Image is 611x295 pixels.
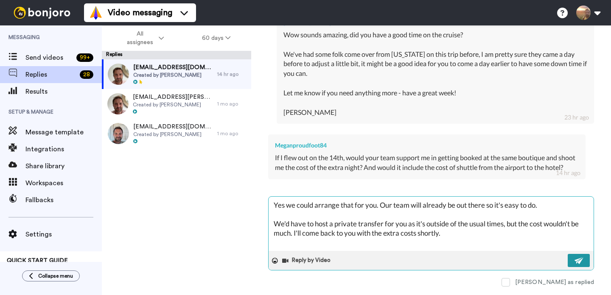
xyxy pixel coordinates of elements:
div: Replies [102,51,251,59]
div: [PERSON_NAME] as replied [515,278,594,287]
span: Created by [PERSON_NAME] [133,72,213,78]
span: Send videos [25,53,73,63]
div: 14 hr ago [556,169,580,177]
button: Collapse menu [22,270,80,281]
a: [EMAIL_ADDRESS][DOMAIN_NAME]Created by [PERSON_NAME]1 mo ago [102,119,251,148]
span: All assignees [123,30,157,47]
div: If I flew out on the 14th, would your team support me in getting booked at the same boutique and ... [275,153,579,173]
div: 14 hr ago [217,71,247,78]
span: Workspaces [25,178,102,188]
span: Share library [25,161,102,171]
span: Created by [PERSON_NAME] [133,131,213,138]
span: Video messaging [108,7,172,19]
button: 60 days [183,31,249,46]
div: 99 + [76,53,93,62]
span: [EMAIL_ADDRESS][DOMAIN_NAME] [133,122,213,131]
div: 1 mo ago [217,130,247,137]
span: Results [25,86,102,97]
div: Wow sounds amazing, did you have a good time on the cruise? We've had some folk come over from [U... [283,30,587,117]
button: All assignees [104,26,183,50]
img: bj-logo-header-white.svg [10,7,74,19]
img: vm-color.svg [89,6,103,19]
div: 1 mo ago [217,100,247,107]
a: [EMAIL_ADDRESS][DOMAIN_NAME]Created by [PERSON_NAME]14 hr ago [102,59,251,89]
a: [EMAIL_ADDRESS][PERSON_NAME][DOMAIN_NAME]Created by [PERSON_NAME]1 mo ago [102,89,251,119]
textarea: Yes we could arrange that for you. Our team will already be out there so it's easy to do. We'd ha... [269,197,594,251]
img: 3edbd1dd-7005-4ed6-88bd-83da783b4fbe-thumb.jpg [108,123,129,144]
img: send-white.svg [575,257,584,264]
img: 90e247a0-a007-4261-af97-852ac841e501-thumb.jpg [107,93,129,114]
span: QUICK START GUIDE [7,258,68,264]
span: Settings [25,229,102,239]
img: 59037d70-ad27-48ac-9e62-29f3c66fc0ed-thumb.jpg [108,64,129,85]
span: Created by [PERSON_NAME] [133,101,213,108]
div: Meganproudfoot84 [275,141,579,150]
span: Fallbacks [25,195,102,205]
button: Reply by Video [281,254,333,267]
span: [EMAIL_ADDRESS][DOMAIN_NAME] [133,63,213,72]
span: Replies [25,70,76,80]
span: Integrations [25,144,102,154]
div: 23 hr ago [564,113,589,122]
span: Collapse menu [38,273,73,279]
span: [EMAIL_ADDRESS][PERSON_NAME][DOMAIN_NAME] [133,93,213,101]
div: 28 [80,70,93,79]
span: Message template [25,127,102,137]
